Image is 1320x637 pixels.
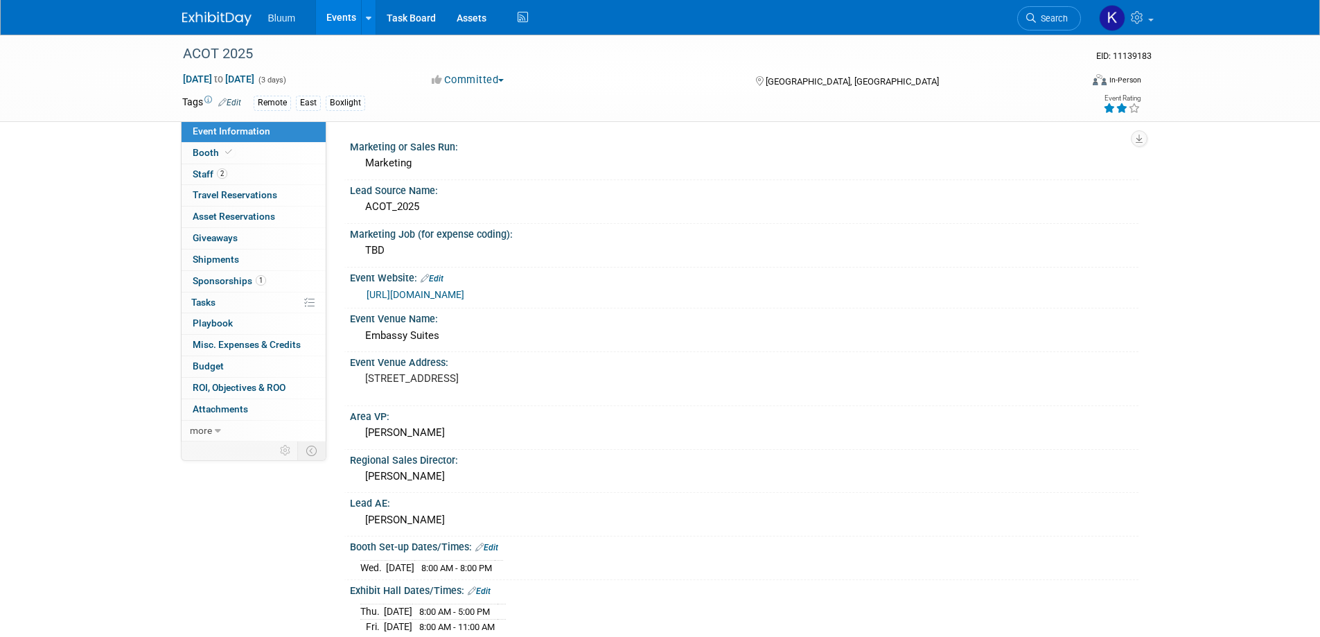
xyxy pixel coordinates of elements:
div: [PERSON_NAME] [360,466,1128,487]
a: Booth [182,143,326,164]
a: [URL][DOMAIN_NAME] [367,289,464,300]
span: [GEOGRAPHIC_DATA], [GEOGRAPHIC_DATA] [766,76,939,87]
a: Event Information [182,121,326,142]
div: Event Website: [350,268,1138,286]
a: Budget [182,356,326,377]
span: ROI, Objectives & ROO [193,382,285,393]
div: Event Rating [1103,95,1141,102]
span: Asset Reservations [193,211,275,222]
span: [DATE] [DATE] [182,73,255,85]
span: Booth [193,147,235,158]
a: Travel Reservations [182,185,326,206]
a: Giveaways [182,228,326,249]
span: more [190,425,212,436]
span: 8:00 AM - 8:00 PM [421,563,492,573]
img: ExhibitDay [182,12,252,26]
div: Embassy Suites [360,325,1128,347]
div: Boxlight [326,96,365,110]
span: Event ID: 11139183 [1096,51,1152,61]
a: more [182,421,326,442]
div: Marketing Job (for expense coding): [350,224,1138,241]
td: Thu. [360,604,384,619]
div: Booth Set-up Dates/Times: [350,536,1138,555]
div: Event Venue Address: [350,352,1138,369]
img: Kellie Noller [1099,5,1125,31]
div: Regional Sales Director: [350,450,1138,467]
a: Staff2 [182,164,326,185]
td: Tags [182,95,241,111]
span: Event Information [193,125,270,137]
a: ROI, Objectives & ROO [182,378,326,399]
td: [DATE] [384,619,412,634]
div: Lead AE: [350,493,1138,510]
div: Marketing [360,152,1128,174]
td: [DATE] [386,560,414,575]
span: Budget [193,360,224,372]
span: Tasks [191,297,215,308]
td: Personalize Event Tab Strip [274,442,298,460]
a: Misc. Expenses & Credits [182,335,326,356]
i: Booth reservation complete [225,148,232,156]
div: TBD [360,240,1128,261]
pre: [STREET_ADDRESS] [365,372,663,385]
div: Area VP: [350,406,1138,424]
span: Travel Reservations [193,189,277,200]
span: (3 days) [257,76,286,85]
span: 1 [256,275,266,286]
a: Search [1017,6,1081,30]
div: Event Venue Name: [350,308,1138,326]
span: Misc. Expenses & Credits [193,339,301,350]
button: Committed [427,73,509,87]
span: Attachments [193,403,248,415]
div: [PERSON_NAME] [360,422,1128,444]
a: Asset Reservations [182,207,326,227]
a: Playbook [182,313,326,334]
span: Playbook [193,317,233,329]
div: East [296,96,321,110]
td: Toggle Event Tabs [297,442,326,460]
span: 2 [217,168,227,179]
span: Staff [193,168,227,180]
a: Edit [421,274,443,283]
a: Attachments [182,399,326,420]
div: ACOT_2025 [360,196,1128,218]
span: Shipments [193,254,239,265]
span: 8:00 AM - 11:00 AM [419,622,495,632]
td: [DATE] [384,604,412,619]
a: Edit [475,543,498,552]
a: Edit [218,98,241,107]
img: Format-Inperson.png [1093,74,1107,85]
td: Fri. [360,619,384,634]
a: Sponsorships1 [182,271,326,292]
span: Bluum [268,12,296,24]
span: Giveaways [193,232,238,243]
span: to [212,73,225,85]
div: Event Format [999,72,1142,93]
a: Tasks [182,293,326,313]
td: Wed. [360,560,386,575]
div: Exhibit Hall Dates/Times: [350,580,1138,598]
span: 8:00 AM - 5:00 PM [419,607,490,617]
span: Search [1036,13,1068,24]
div: Remote [254,96,291,110]
a: Edit [468,586,491,596]
div: [PERSON_NAME] [360,509,1128,531]
a: Shipments [182,250,326,270]
div: In-Person [1109,75,1141,85]
span: Sponsorships [193,275,266,286]
div: Marketing or Sales Run: [350,137,1138,154]
div: ACOT 2025 [178,42,1060,67]
div: Lead Source Name: [350,180,1138,198]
